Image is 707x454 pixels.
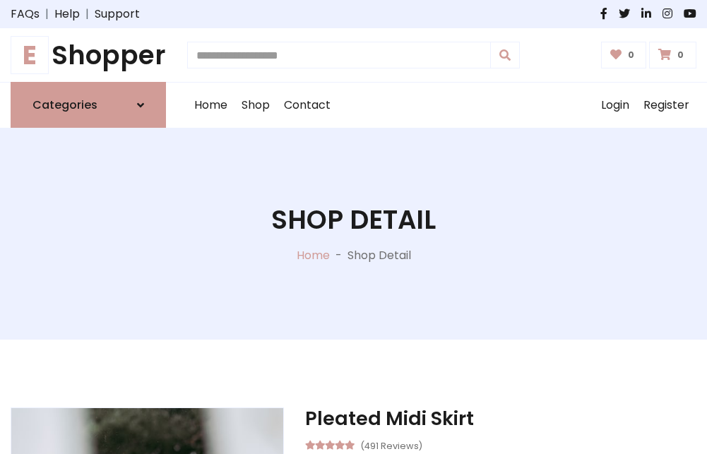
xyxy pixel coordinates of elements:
a: Contact [277,83,338,128]
p: - [330,247,347,264]
small: (491 Reviews) [360,436,422,453]
a: 0 [601,42,647,68]
a: Help [54,6,80,23]
h6: Categories [32,98,97,112]
a: Register [636,83,696,128]
span: | [80,6,95,23]
a: EShopper [11,40,166,71]
a: Shop [234,83,277,128]
p: Shop Detail [347,247,411,264]
h1: Shop Detail [271,204,436,235]
h1: Shopper [11,40,166,71]
h3: Pleated Midi Skirt [305,407,696,430]
span: | [40,6,54,23]
a: Login [594,83,636,128]
span: 0 [624,49,638,61]
a: FAQs [11,6,40,23]
span: 0 [674,49,687,61]
a: Support [95,6,140,23]
span: E [11,36,49,74]
a: Home [297,247,330,263]
a: 0 [649,42,696,68]
a: Categories [11,82,166,128]
a: Home [187,83,234,128]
